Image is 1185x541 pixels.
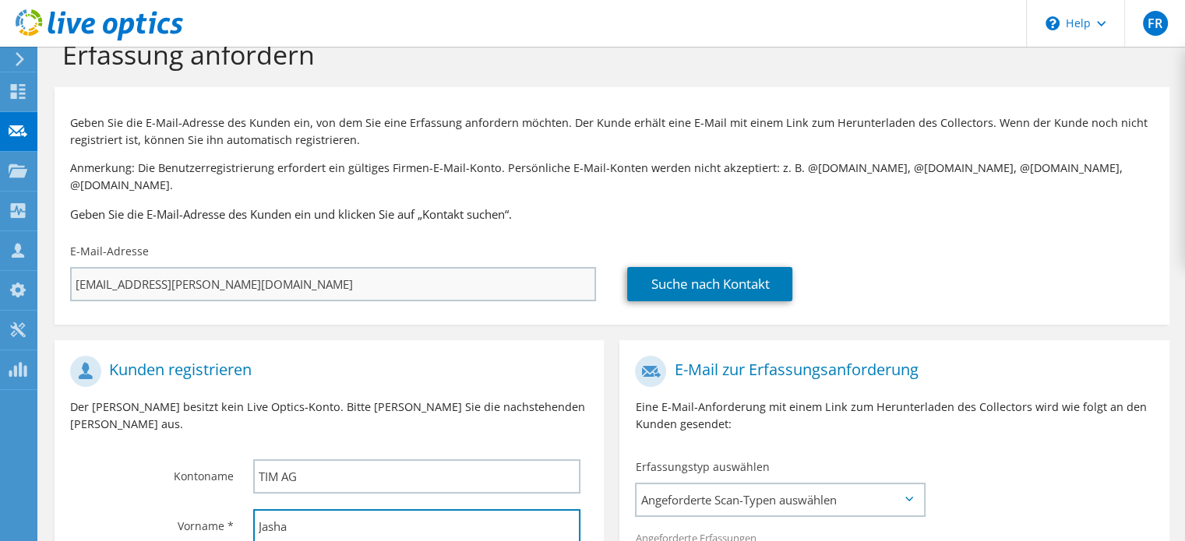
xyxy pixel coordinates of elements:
a: Suche nach Kontakt [627,267,792,301]
label: Erfassungstyp auswählen [635,459,769,475]
p: Geben Sie die E-Mail-Adresse des Kunden ein, von dem Sie eine Erfassung anfordern möchten. Der Ku... [70,114,1154,149]
label: E-Mail-Adresse [70,244,149,259]
label: Kontoname [70,459,234,484]
p: Eine E-Mail-Anforderung mit einem Link zum Herunterladen des Collectors wird wie folgt an den Kun... [635,399,1153,433]
svg: \n [1046,16,1060,30]
h1: Erfassung anfordern [62,38,1154,71]
h1: Kunden registrieren [70,356,580,387]
h3: Geben Sie die E-Mail-Adresse des Kunden ein und klicken Sie auf „Kontakt suchen“. [70,206,1154,223]
span: Angeforderte Scan-Typen auswählen [637,484,923,515]
h1: E-Mail zur Erfassungsanforderung [635,356,1145,387]
span: FR [1143,11,1168,36]
p: Anmerkung: Die Benutzerregistrierung erfordert ein gültiges Firmen-E-Mail-Konto. Persönliche E-Ma... [70,160,1154,194]
label: Vorname * [70,509,234,534]
p: Der [PERSON_NAME] besitzt kein Live Optics-Konto. Bitte [PERSON_NAME] Sie die nachstehenden [PERS... [70,399,588,433]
